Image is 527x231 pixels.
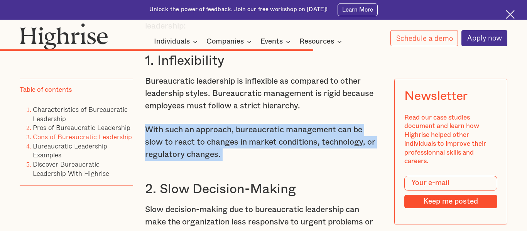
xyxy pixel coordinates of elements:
a: Pros of Bureaucratic Leadership [33,123,130,133]
div: Unlock the power of feedback. Join our free workshop on [DATE]! [149,6,328,13]
h3: 1. Inflexibility [145,53,382,69]
div: Resources [299,37,334,46]
img: Highrise logo [20,23,108,50]
div: Companies [206,37,254,46]
input: Keep me posted [404,195,497,209]
div: Events [260,37,283,46]
a: Schedule a demo [390,30,458,46]
div: Individuals [154,37,200,46]
a: Cons of Bureaucratic Leadership [33,132,132,142]
a: Learn More [338,3,378,16]
div: Events [260,37,293,46]
form: Modal Form [404,176,497,209]
div: Newsletter [404,89,468,104]
div: Read our case studies document and learn how Highrise helped other individuals to improve their p... [404,113,497,166]
div: Resources [299,37,344,46]
p: With such an approach, bureaucratic management can be slow to react to changes in market conditio... [145,124,382,161]
p: Bureaucratic leadership is inflexible as compared to other leadership styles. Bureaucratic manage... [145,75,382,112]
div: Table of contents [20,86,72,95]
a: Discover Bureaucratic Leadership With Highrise [33,159,109,179]
a: Bureaucratic Leadership Examples [33,141,107,160]
a: Characteristics of Bureaucratic Leadership [33,104,128,124]
div: Companies [206,37,244,46]
img: Cross icon [506,10,515,19]
input: Your e-mail [404,176,497,191]
a: Apply now [461,30,507,46]
h3: 2. Slow Decision-Making [145,181,382,198]
div: Individuals [154,37,190,46]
